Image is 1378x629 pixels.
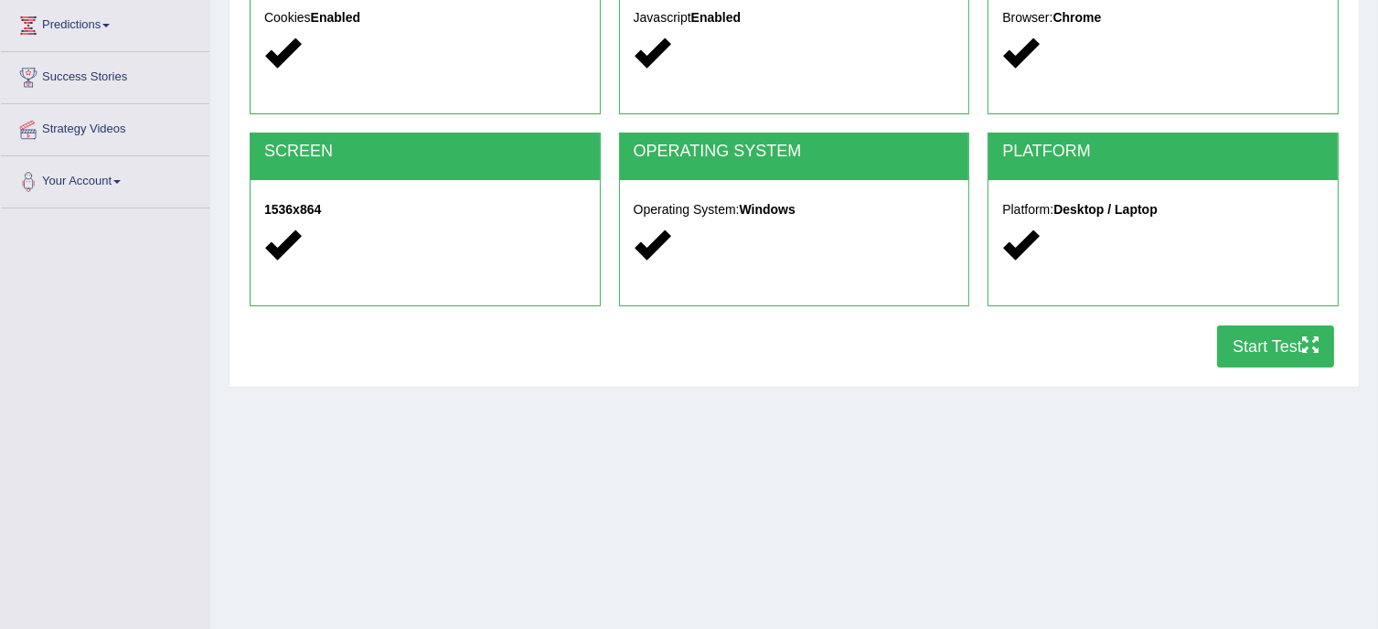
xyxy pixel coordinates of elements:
[634,203,956,217] h5: Operating System:
[1053,202,1158,217] strong: Desktop / Laptop
[1002,203,1324,217] h5: Platform:
[740,202,796,217] strong: Windows
[311,10,360,25] strong: Enabled
[264,143,586,161] h2: SCREEN
[1217,325,1334,368] button: Start Test
[634,11,956,25] h5: Javascript
[691,10,741,25] strong: Enabled
[1,104,209,150] a: Strategy Videos
[1,156,209,202] a: Your Account
[264,11,586,25] h5: Cookies
[1,52,209,98] a: Success Stories
[634,143,956,161] h2: OPERATING SYSTEM
[264,202,321,217] strong: 1536x864
[1002,143,1324,161] h2: PLATFORM
[1002,11,1324,25] h5: Browser:
[1053,10,1102,25] strong: Chrome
